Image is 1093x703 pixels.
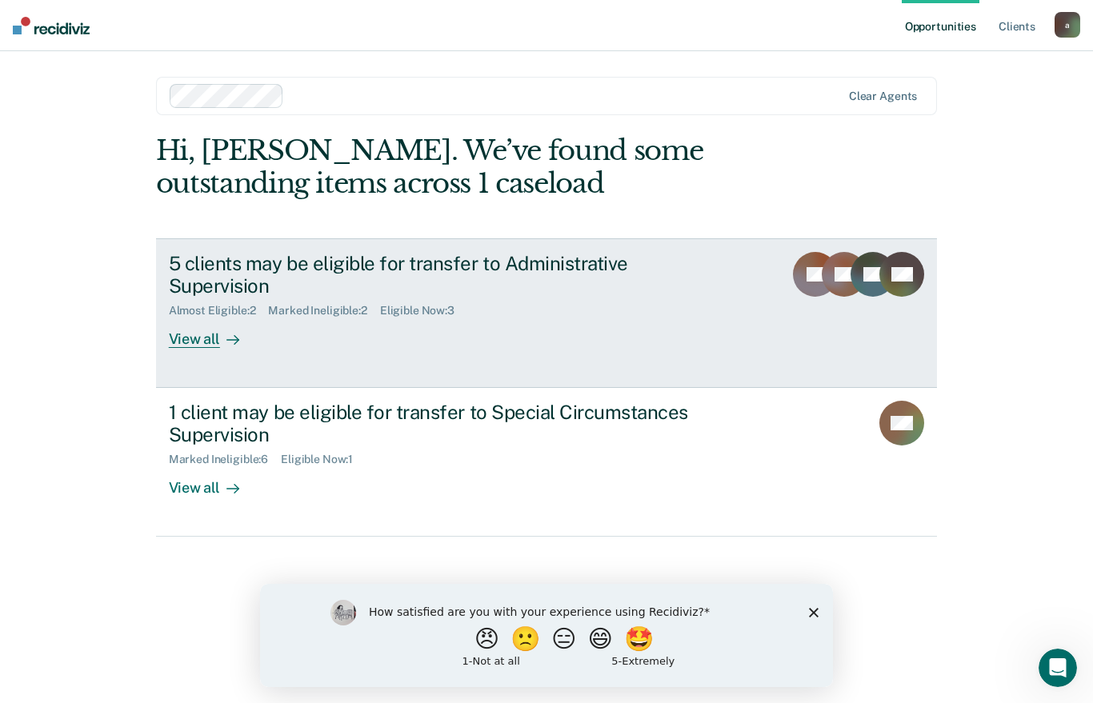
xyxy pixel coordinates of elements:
iframe: Intercom live chat [1039,649,1077,687]
div: View all [169,318,258,349]
div: Hi, [PERSON_NAME]. We’ve found some outstanding items across 1 caseload [156,134,781,200]
div: 1 client may be eligible for transfer to Special Circumstances Supervision [169,401,731,447]
div: Eligible Now : 1 [281,453,366,466]
div: Eligible Now : 3 [380,304,467,318]
iframe: Survey by Kim from Recidiviz [260,584,833,687]
a: 1 client may be eligible for transfer to Special Circumstances SupervisionMarked Ineligible:6Elig... [156,388,938,537]
div: 5 clients may be eligible for transfer to Administrative Supervision [169,252,731,298]
img: Recidiviz [13,17,90,34]
a: 5 clients may be eligible for transfer to Administrative SupervisionAlmost Eligible:2Marked Ineli... [156,238,938,388]
div: Marked Ineligible : 6 [169,453,281,466]
div: Clear agents [849,90,917,103]
button: a [1055,12,1080,38]
div: View all [169,466,258,497]
div: Marked Ineligible : 2 [268,304,379,318]
div: Almost Eligible : 2 [169,304,269,318]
